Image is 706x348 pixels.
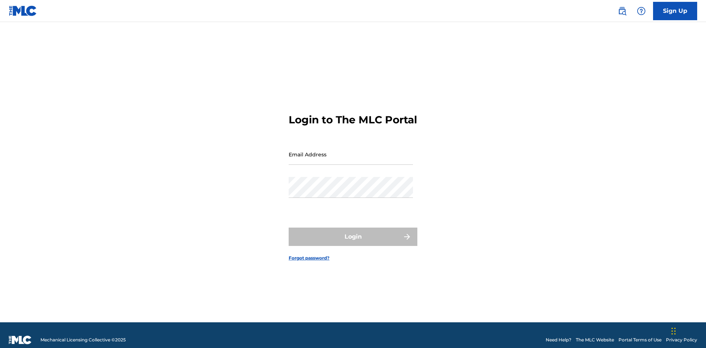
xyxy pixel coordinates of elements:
a: Privacy Policy [666,337,697,343]
a: The MLC Website [576,337,614,343]
a: Sign Up [653,2,697,20]
iframe: Chat Widget [669,313,706,348]
img: help [637,7,646,15]
div: Drag [671,320,676,342]
div: Help [634,4,649,18]
a: Need Help? [546,337,571,343]
h3: Login to The MLC Portal [289,113,417,126]
span: Mechanical Licensing Collective © 2025 [40,337,126,343]
a: Forgot password? [289,255,329,261]
a: Portal Terms of Use [618,337,662,343]
img: logo [9,336,32,344]
img: MLC Logo [9,6,37,16]
img: search [618,7,627,15]
a: Public Search [615,4,630,18]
